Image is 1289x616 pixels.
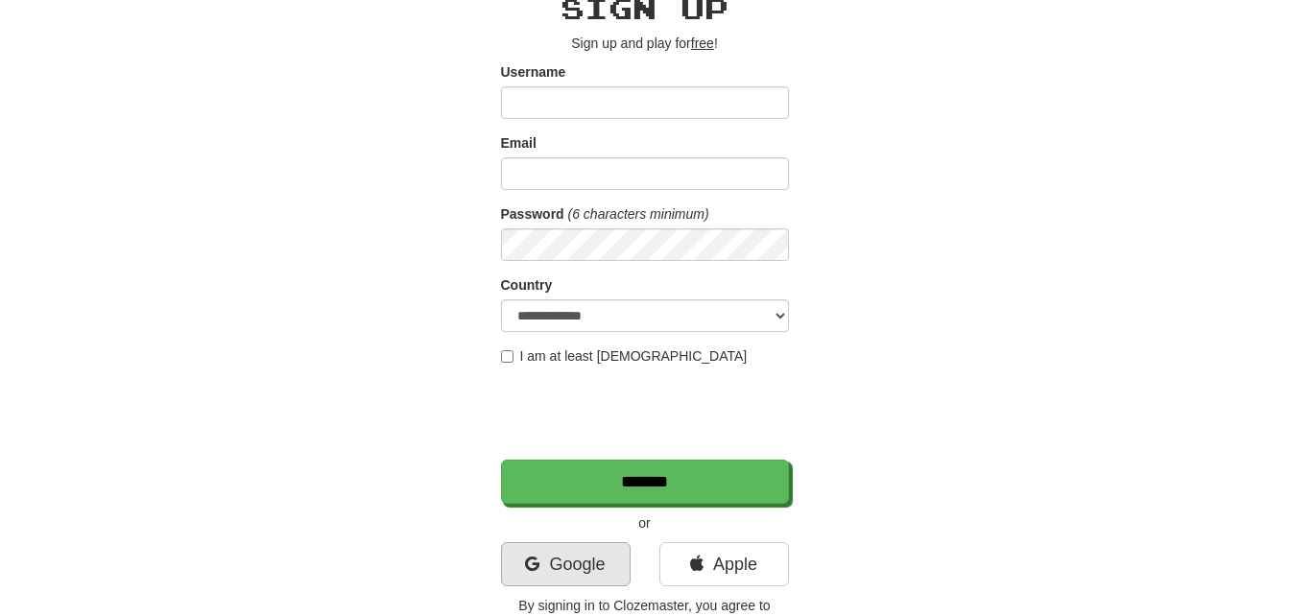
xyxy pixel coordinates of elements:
input: I am at least [DEMOGRAPHIC_DATA] [501,350,513,363]
label: Username [501,62,566,82]
label: Email [501,133,537,153]
label: I am at least [DEMOGRAPHIC_DATA] [501,346,748,366]
iframe: reCAPTCHA [501,375,793,450]
label: Password [501,204,564,224]
a: Google [501,542,631,586]
p: Sign up and play for ! [501,34,789,53]
u: free [691,36,714,51]
label: Country [501,275,553,295]
a: Apple [659,542,789,586]
p: or [501,513,789,533]
em: (6 characters minimum) [568,206,709,222]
